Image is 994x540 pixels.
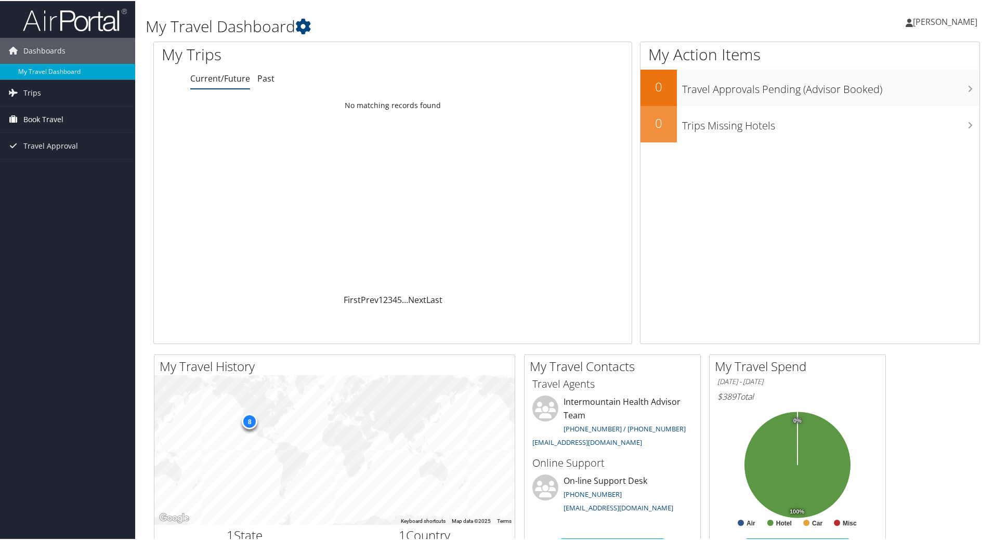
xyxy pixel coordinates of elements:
h6: [DATE] - [DATE] [717,376,878,386]
a: [EMAIL_ADDRESS][DOMAIN_NAME] [532,437,642,446]
span: [PERSON_NAME] [913,15,977,27]
span: … [402,293,408,305]
h3: Online Support [532,455,692,469]
h1: My Travel Dashboard [146,15,707,36]
span: Trips [23,79,41,105]
h3: Travel Agents [532,376,692,390]
h2: 0 [640,113,677,131]
a: [EMAIL_ADDRESS][DOMAIN_NAME] [564,502,673,511]
a: Terms (opens in new tab) [497,517,512,523]
a: First [344,293,361,305]
a: 2 [383,293,388,305]
a: Current/Future [190,72,250,83]
text: Misc [843,519,857,526]
span: Book Travel [23,106,63,131]
button: Keyboard shortcuts [401,517,446,524]
text: Air [747,519,755,526]
span: Map data ©2025 [452,517,491,523]
li: Intermountain Health Advisor Team [527,394,698,450]
a: 5 [397,293,402,305]
h3: Travel Approvals Pending (Advisor Booked) [682,76,979,96]
a: 1 [378,293,383,305]
li: On-line Support Desk [527,473,698,516]
a: Last [426,293,442,305]
a: Open this area in Google Maps (opens a new window) [157,510,191,524]
img: airportal-logo.png [23,7,127,31]
tspan: 0% [793,417,802,423]
a: [PHONE_NUMBER] / [PHONE_NUMBER] [564,423,686,432]
img: Google [157,510,191,524]
h2: My Travel History [160,357,515,374]
a: 3 [388,293,393,305]
h2: My Travel Spend [715,357,885,374]
h3: Trips Missing Hotels [682,112,979,132]
a: Past [257,72,274,83]
text: Car [812,519,822,526]
a: Next [408,293,426,305]
a: [PERSON_NAME] [906,5,988,36]
a: [PHONE_NUMBER] [564,489,622,498]
text: Hotel [776,519,792,526]
span: Dashboards [23,37,66,63]
h2: My Travel Contacts [530,357,700,374]
a: 4 [393,293,397,305]
h2: 0 [640,77,677,95]
span: $389 [717,390,736,401]
a: 0Travel Approvals Pending (Advisor Booked) [640,69,979,105]
a: 0Trips Missing Hotels [640,105,979,141]
td: No matching records found [154,95,632,114]
h1: My Trips [162,43,425,64]
h1: My Action Items [640,43,979,64]
h6: Total [717,390,878,401]
span: Travel Approval [23,132,78,158]
div: 8 [242,413,257,428]
a: Prev [361,293,378,305]
tspan: 100% [790,508,804,514]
